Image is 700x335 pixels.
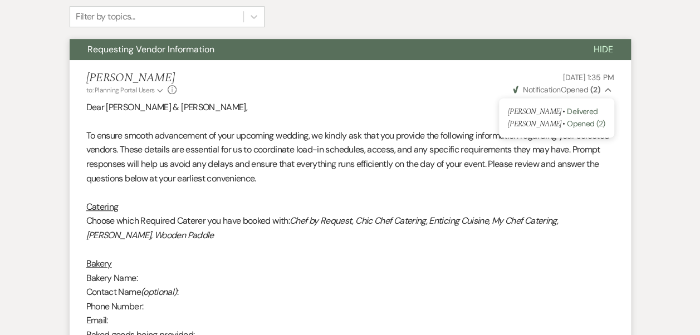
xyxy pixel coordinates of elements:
p: Contact Name : [86,285,614,299]
em: [PERSON_NAME], Wooden Paddle [86,229,214,241]
div: Filter by topics... [76,10,135,23]
p: To ensure smooth advancement of your upcoming wedding, we kindly ask that you provide the followi... [86,129,614,185]
button: NotificationOpened (2) [511,84,614,96]
p: Choose which Required Caterer you have booked with: [86,214,614,242]
em: Chef by Request, Chic Chef Catering, Enticing Cuisine, My Chef Catering, [290,215,558,226]
p: Dear [PERSON_NAME] & [PERSON_NAME], [86,100,614,115]
p: Email: [86,313,614,328]
button: Hide [576,39,631,60]
span: Opened [513,85,600,95]
h5: [PERSON_NAME] [86,71,177,85]
em: (optional) [141,286,177,298]
strong: ( 2 ) [590,85,600,95]
p: [PERSON_NAME] • [508,105,605,117]
span: Requesting Vendor Information [87,43,214,55]
button: Requesting Vendor Information [70,39,576,60]
span: Hide [594,43,613,55]
p: Phone Number: [86,299,614,314]
u: Bakery [86,258,112,269]
span: Delivered [567,106,598,116]
u: Catering [86,201,119,213]
p: Bakery Name: [86,271,614,285]
span: [DATE] 1:35 PM [562,72,614,82]
span: to: Planning Portal Users [86,86,155,95]
span: Notification [523,85,560,95]
span: Opened (2) [567,119,605,129]
button: to: Planning Portal Users [86,85,165,95]
p: [PERSON_NAME] • [508,118,605,130]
